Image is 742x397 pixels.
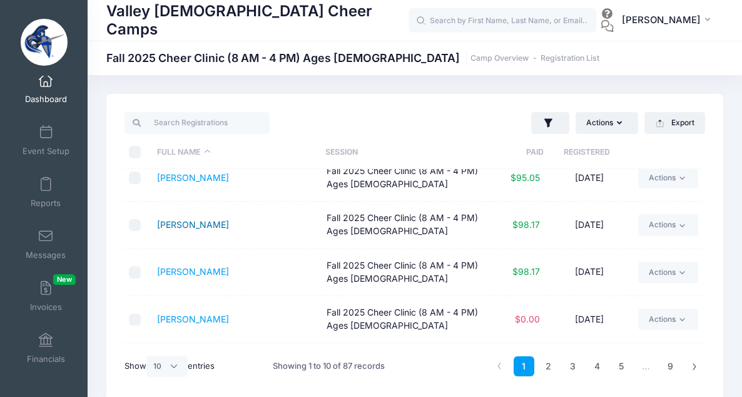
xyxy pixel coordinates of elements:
[25,94,67,105] span: Dashboard
[53,274,76,285] span: New
[125,356,215,377] label: Show entries
[320,249,489,296] td: Fall 2025 Cheer Clinic (8 AM - 4 PM) Ages [DEMOGRAPHIC_DATA]
[16,326,76,370] a: Financials
[30,302,62,312] span: Invoices
[157,314,229,324] a: [PERSON_NAME]
[320,155,489,202] td: Fall 2025 Cheer Clinic (8 AM - 4 PM) Ages [DEMOGRAPHIC_DATA]
[511,172,540,183] span: $95.05
[514,356,534,377] a: 1
[151,136,320,169] th: Full Name: activate to sort column descending
[157,266,229,277] a: [PERSON_NAME]
[546,296,632,343] td: [DATE]
[157,172,229,183] a: [PERSON_NAME]
[320,202,489,249] td: Fall 2025 Cheer Clinic (8 AM - 4 PM) Ages [DEMOGRAPHIC_DATA]
[546,155,632,202] td: [DATE]
[660,356,681,377] a: 9
[125,112,269,133] input: Search Registrations
[638,167,698,188] a: Actions
[546,343,632,390] td: [DATE]
[638,309,698,330] a: Actions
[614,6,723,35] button: [PERSON_NAME]
[512,219,540,230] span: $98.17
[23,146,69,157] span: Event Setup
[26,250,66,260] span: Messages
[16,170,76,214] a: Reports
[541,54,599,63] a: Registration List
[16,274,76,318] a: InvoicesNew
[320,296,489,343] td: Fall 2025 Cheer Clinic (8 AM - 4 PM) Ages [DEMOGRAPHIC_DATA]
[611,356,632,377] a: 5
[562,356,583,377] a: 3
[16,118,76,162] a: Event Setup
[515,314,540,324] span: $0.00
[544,136,629,169] th: Registered: activate to sort column ascending
[576,112,638,133] button: Actions
[21,19,68,66] img: Valley Christian Cheer Camps
[538,356,559,377] a: 2
[106,51,599,64] h1: Fall 2025 Cheer Clinic (8 AM - 4 PM) Ages [DEMOGRAPHIC_DATA]
[587,356,607,377] a: 4
[622,13,701,27] span: [PERSON_NAME]
[470,54,529,63] a: Camp Overview
[638,214,698,235] a: Actions
[16,222,76,266] a: Messages
[546,202,632,249] td: [DATE]
[546,249,632,296] td: [DATE]
[157,219,229,230] a: [PERSON_NAME]
[320,343,489,390] td: Fall 2025 Cheer Clinic (8 AM - 4 PM) Ages [DEMOGRAPHIC_DATA]
[319,136,487,169] th: Session: activate to sort column ascending
[16,66,76,110] a: Dashboard
[487,136,544,169] th: Paid: activate to sort column ascending
[27,354,65,364] span: Financials
[409,8,596,33] input: Search by First Name, Last Name, or Email...
[638,262,698,283] a: Actions
[273,352,385,381] div: Showing 1 to 10 of 87 records
[146,356,188,377] select: Showentries
[644,112,705,133] button: Export
[512,266,540,277] span: $98.17
[31,198,61,209] span: Reports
